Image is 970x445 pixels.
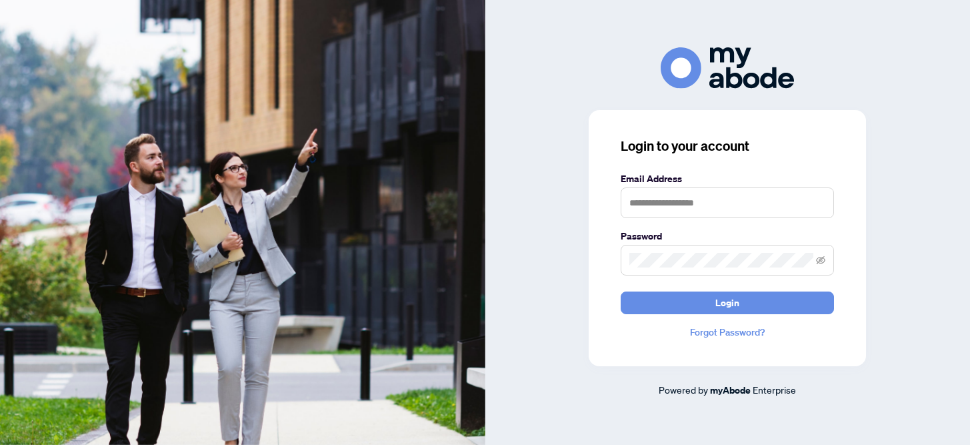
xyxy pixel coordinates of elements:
[816,256,825,265] span: eye-invisible
[621,292,834,314] button: Login
[621,171,834,186] label: Email Address
[661,47,794,88] img: ma-logo
[621,229,834,244] label: Password
[621,325,834,340] a: Forgot Password?
[621,137,834,155] h3: Login to your account
[659,384,708,396] span: Powered by
[715,292,739,314] span: Login
[753,384,796,396] span: Enterprise
[710,383,751,398] a: myAbode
